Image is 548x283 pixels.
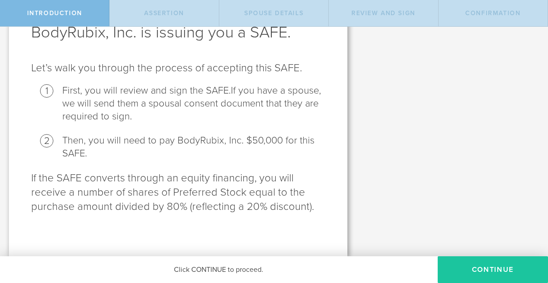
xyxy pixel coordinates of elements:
span: assertion [144,9,184,17]
span: Confirmation [465,9,520,17]
span: If you have a spouse, we will send them a spousal consent document that they are required to sign. [62,85,321,122]
iframe: Chat Widget [504,213,548,256]
p: Let’s walk you through the process of accepting this SAFE. [31,61,325,75]
h1: BodyRubix, Inc. is issuing you a SAFE. [31,22,325,43]
span: Spouse Details [244,9,303,17]
li: Then, you will need to pay BodyRubix, Inc. $50,000 for this SAFE. [62,134,325,160]
li: First, you will review and sign the SAFE. [62,84,325,123]
span: Review and Sign [351,9,415,17]
p: If the SAFE converts through an equity financing, you will receive a number of shares of Preferre... [31,171,325,214]
button: Continue [438,256,548,283]
span: Introduction [27,9,82,17]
